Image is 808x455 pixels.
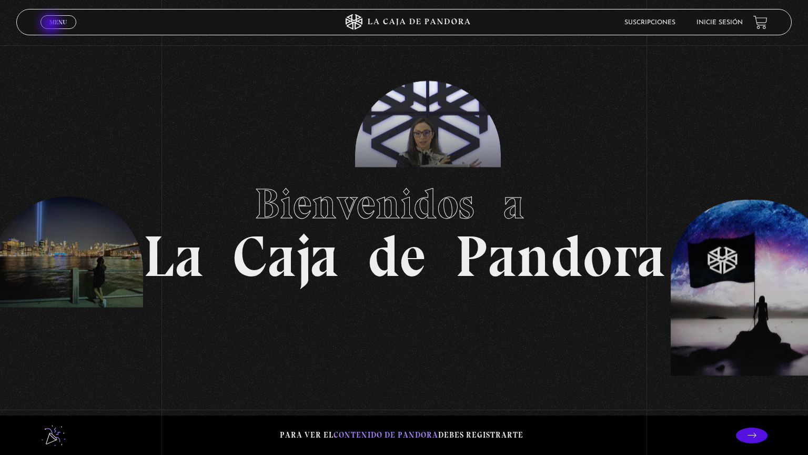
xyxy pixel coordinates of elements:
[334,430,438,440] span: contenido de Pandora
[624,19,675,26] a: Suscripciones
[696,19,743,26] a: Inicie sesión
[46,28,71,35] span: Cerrar
[255,179,553,229] span: Bienvenidos a
[280,428,523,442] p: Para ver el debes registrarte
[49,19,67,25] span: Menu
[753,15,767,29] a: View your shopping cart
[143,170,665,285] h1: La Caja de Pandora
